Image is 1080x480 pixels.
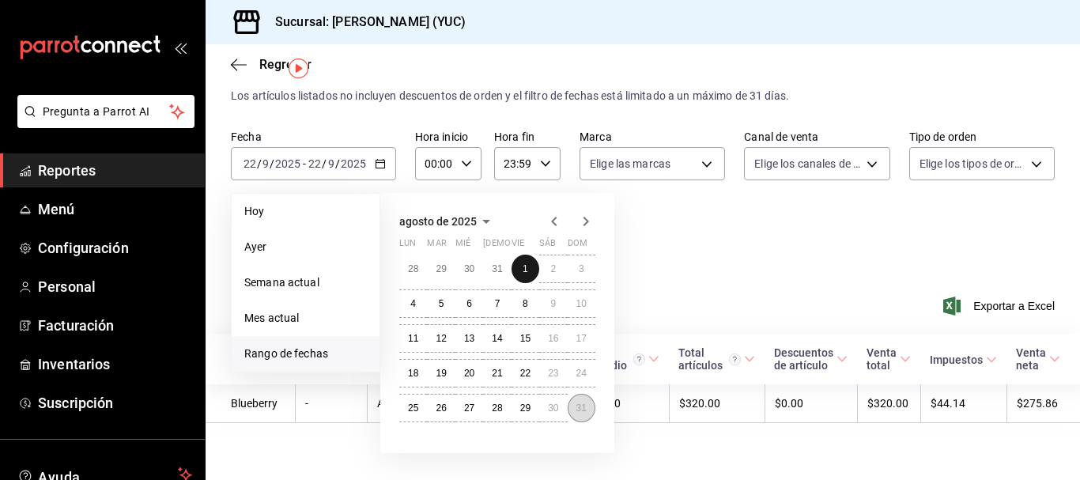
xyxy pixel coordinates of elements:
[415,131,481,142] label: Hora inicio
[857,384,920,423] td: $320.00
[38,237,192,259] span: Configuración
[867,346,897,372] div: Venta total
[408,333,418,344] abbr: 11 de agosto de 2025
[262,13,466,32] h3: Sucursal: [PERSON_NAME] (YUC)
[930,353,997,366] span: Impuestos
[568,394,595,422] button: 31 de agosto de 2025
[399,359,427,387] button: 18 de agosto de 2025
[539,324,567,353] button: 16 de agosto de 2025
[464,263,474,274] abbr: 30 de julio de 2025
[483,359,511,387] button: 21 de agosto de 2025
[295,384,367,423] td: -
[322,157,327,170] span: /
[43,104,170,120] span: Pregunta a Parrot AI
[494,131,561,142] label: Hora fin
[548,333,558,344] abbr: 16 de agosto de 2025
[270,157,274,170] span: /
[262,157,270,170] input: --
[669,384,765,423] td: $320.00
[259,57,312,72] span: Regresar
[38,315,192,336] span: Facturación
[38,353,192,375] span: Inventarios
[512,324,539,353] button: 15 de agosto de 2025
[38,198,192,220] span: Menú
[744,131,889,142] label: Canal de venta
[512,238,524,255] abbr: viernes
[539,359,567,387] button: 23 de agosto de 2025
[399,324,427,353] button: 11 de agosto de 2025
[244,346,367,362] span: Rango de fechas
[399,394,427,422] button: 25 de agosto de 2025
[244,203,367,220] span: Hoy
[427,359,455,387] button: 19 de agosto de 2025
[568,324,595,353] button: 17 de agosto de 2025
[289,59,308,78] img: Tooltip marker
[455,238,470,255] abbr: miércoles
[729,353,741,365] svg: El total artículos considera cambios de precios en los artículos así como costos adicionales por ...
[244,274,367,291] span: Semana actual
[455,359,483,387] button: 20 de agosto de 2025
[399,212,496,231] button: agosto de 2025
[11,115,194,131] a: Pregunta a Parrot AI
[576,368,587,379] abbr: 24 de agosto de 2025
[335,157,340,170] span: /
[455,394,483,422] button: 27 de agosto de 2025
[512,289,539,318] button: 8 de agosto de 2025
[1016,346,1060,372] span: Venta neta
[38,276,192,297] span: Personal
[367,384,425,423] td: Artículo
[492,403,502,414] abbr: 28 de agosto de 2025
[483,238,576,255] abbr: jueves
[436,333,446,344] abbr: 12 de agosto de 2025
[765,384,857,423] td: $0.00
[231,131,396,142] label: Fecha
[492,333,502,344] abbr: 14 de agosto de 2025
[439,298,444,309] abbr: 5 de agosto de 2025
[38,160,192,181] span: Reportes
[308,157,322,170] input: --
[512,255,539,283] button: 1 de agosto de 2025
[539,289,567,318] button: 9 de agosto de 2025
[231,88,1055,104] div: Los artículos listados no incluyen descuentos de orden y el filtro de fechas está limitado a un m...
[399,215,477,228] span: agosto de 2025
[427,289,455,318] button: 5 de agosto de 2025
[568,359,595,387] button: 24 de agosto de 2025
[483,255,511,283] button: 31 de julio de 2025
[580,131,725,142] label: Marca
[399,255,427,283] button: 28 de julio de 2025
[512,359,539,387] button: 22 de agosto de 2025
[568,255,595,283] button: 3 de agosto de 2025
[539,238,556,255] abbr: sábado
[930,353,983,366] div: Impuestos
[576,333,587,344] abbr: 17 de agosto de 2025
[909,131,1055,142] label: Tipo de orden
[466,298,472,309] abbr: 6 de agosto de 2025
[436,403,446,414] abbr: 26 de agosto de 2025
[492,368,502,379] abbr: 21 de agosto de 2025
[483,324,511,353] button: 14 de agosto de 2025
[243,157,257,170] input: --
[548,403,558,414] abbr: 30 de agosto de 2025
[539,255,567,283] button: 2 de agosto de 2025
[206,384,295,423] td: Blueberry
[523,298,528,309] abbr: 8 de agosto de 2025
[464,403,474,414] abbr: 27 de agosto de 2025
[590,156,670,172] span: Elige las marcas
[455,289,483,318] button: 6 de agosto de 2025
[1016,346,1046,372] div: Venta neta
[327,157,335,170] input: --
[492,263,502,274] abbr: 31 de julio de 2025
[274,157,301,170] input: ----
[464,368,474,379] abbr: 20 de agosto de 2025
[568,289,595,318] button: 10 de agosto de 2025
[455,324,483,353] button: 13 de agosto de 2025
[17,95,194,128] button: Pregunta a Parrot AI
[427,394,455,422] button: 26 de agosto de 2025
[579,263,584,274] abbr: 3 de agosto de 2025
[399,289,427,318] button: 4 de agosto de 2025
[408,263,418,274] abbr: 28 de julio de 2025
[455,255,483,283] button: 30 de julio de 2025
[483,394,511,422] button: 28 de agosto de 2025
[174,41,187,54] button: open_drawer_menu
[244,310,367,327] span: Mes actual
